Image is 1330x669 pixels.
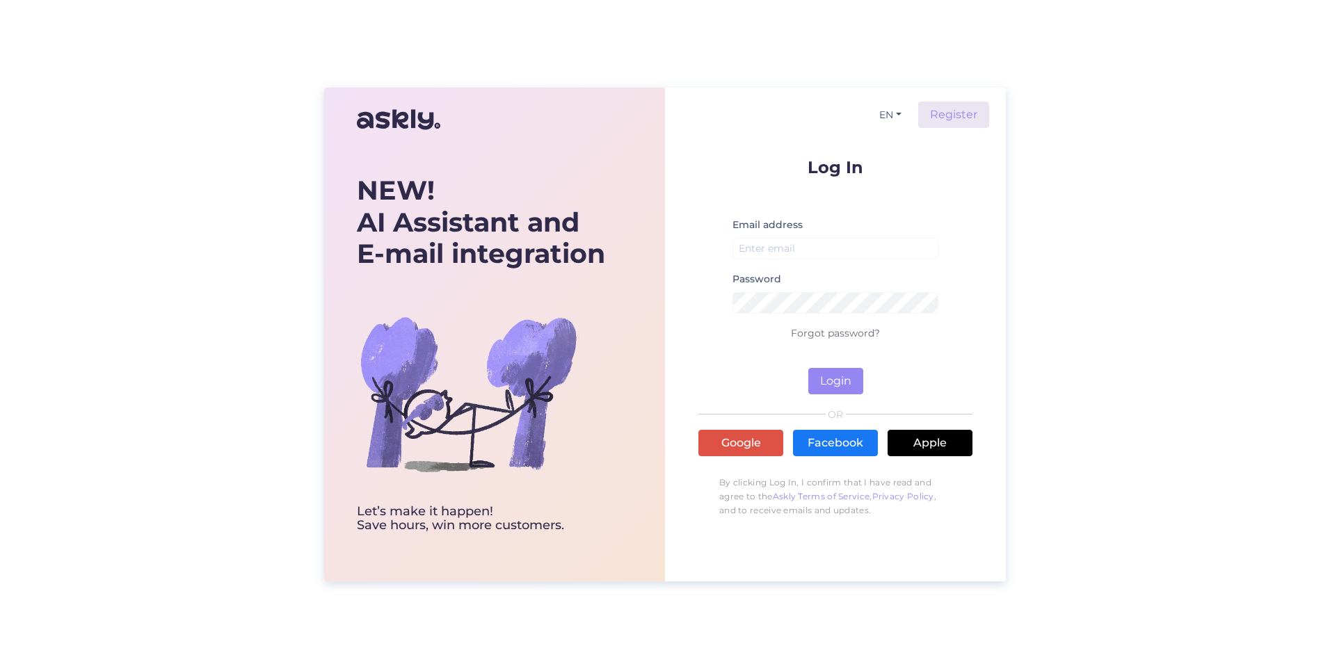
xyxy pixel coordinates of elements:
[357,175,605,270] div: AI Assistant and E-mail integration
[888,430,972,456] a: Apple
[874,105,907,125] button: EN
[698,159,972,176] p: Log In
[698,430,783,456] a: Google
[732,272,781,287] label: Password
[357,103,440,136] img: Askly
[732,218,803,232] label: Email address
[791,327,880,339] a: Forgot password?
[732,238,938,259] input: Enter email
[808,368,863,394] button: Login
[357,505,605,533] div: Let’s make it happen! Save hours, win more customers.
[918,102,989,128] a: Register
[872,491,934,501] a: Privacy Policy
[826,410,846,419] span: OR
[773,491,870,501] a: Askly Terms of Service
[793,430,878,456] a: Facebook
[698,469,972,524] p: By clicking Log In, I confirm that I have read and agree to the , , and to receive emails and upd...
[357,282,579,505] img: bg-askly
[357,174,435,207] b: NEW!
